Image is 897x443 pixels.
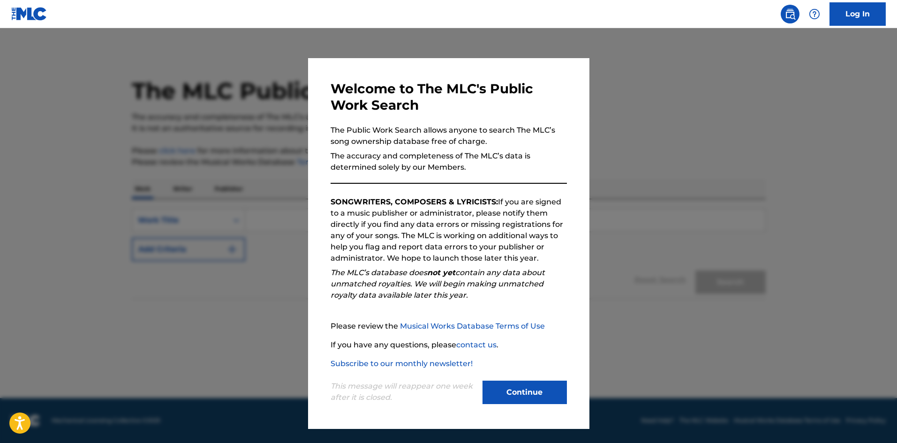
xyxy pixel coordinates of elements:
p: If you have any questions, please . [331,339,567,351]
strong: not yet [427,268,455,277]
a: contact us [456,340,497,349]
h3: Welcome to The MLC's Public Work Search [331,81,567,113]
img: search [784,8,796,20]
a: Subscribe to our monthly newsletter! [331,359,473,368]
img: MLC Logo [11,7,47,21]
em: The MLC’s database does contain any data about unmatched royalties. We will begin making unmatche... [331,268,545,300]
p: If you are signed to a music publisher or administrator, please notify them directly if you find ... [331,196,567,264]
a: Log In [829,2,886,26]
iframe: Chat Widget [850,398,897,443]
p: The accuracy and completeness of The MLC’s data is determined solely by our Members. [331,150,567,173]
img: help [809,8,820,20]
a: Public Search [781,5,799,23]
strong: SONGWRITERS, COMPOSERS & LYRICISTS: [331,197,498,206]
button: Continue [482,381,567,404]
p: This message will reappear one week after it is closed. [331,381,477,403]
p: The Public Work Search allows anyone to search The MLC’s song ownership database free of charge. [331,125,567,147]
p: Please review the [331,321,567,332]
div: Help [805,5,824,23]
a: Musical Works Database Terms of Use [400,322,545,330]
